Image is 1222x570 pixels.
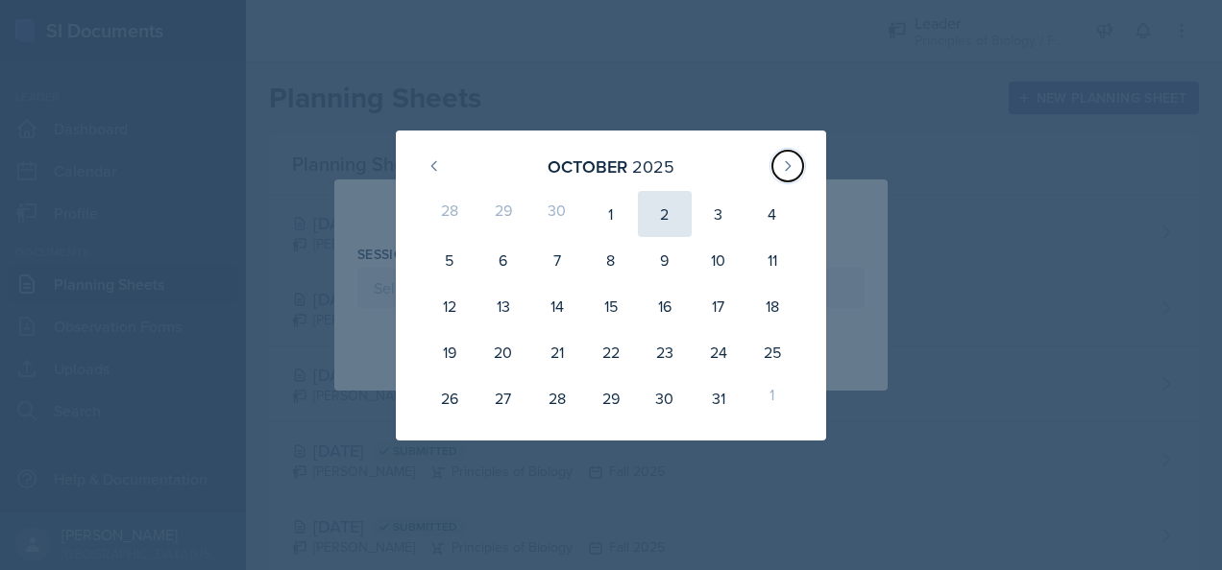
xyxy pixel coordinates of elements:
div: 20 [477,329,530,375]
div: 15 [584,283,638,329]
div: 21 [530,329,584,375]
div: 28 [530,375,584,421]
div: 6 [477,237,530,283]
div: 5 [423,237,477,283]
div: 14 [530,283,584,329]
div: 17 [692,283,745,329]
div: 31 [692,375,745,421]
div: 8 [584,237,638,283]
div: 9 [638,237,692,283]
div: 4 [745,191,799,237]
div: 19 [423,329,477,375]
div: 12 [423,283,477,329]
div: 18 [745,283,799,329]
div: 7 [530,237,584,283]
div: 3 [692,191,745,237]
div: 27 [477,375,530,421]
div: 23 [638,329,692,375]
div: 30 [638,375,692,421]
div: 29 [584,375,638,421]
div: 10 [692,237,745,283]
div: 2025 [632,154,674,179]
div: 13 [477,283,530,329]
div: 25 [745,329,799,375]
div: 28 [423,191,477,237]
div: 2 [638,191,692,237]
div: October [548,154,627,179]
div: 24 [692,329,745,375]
div: 29 [477,191,530,237]
div: 1 [745,375,799,421]
div: 11 [745,237,799,283]
div: 16 [638,283,692,329]
div: 26 [423,375,477,421]
div: 30 [530,191,584,237]
div: 1 [584,191,638,237]
div: 22 [584,329,638,375]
